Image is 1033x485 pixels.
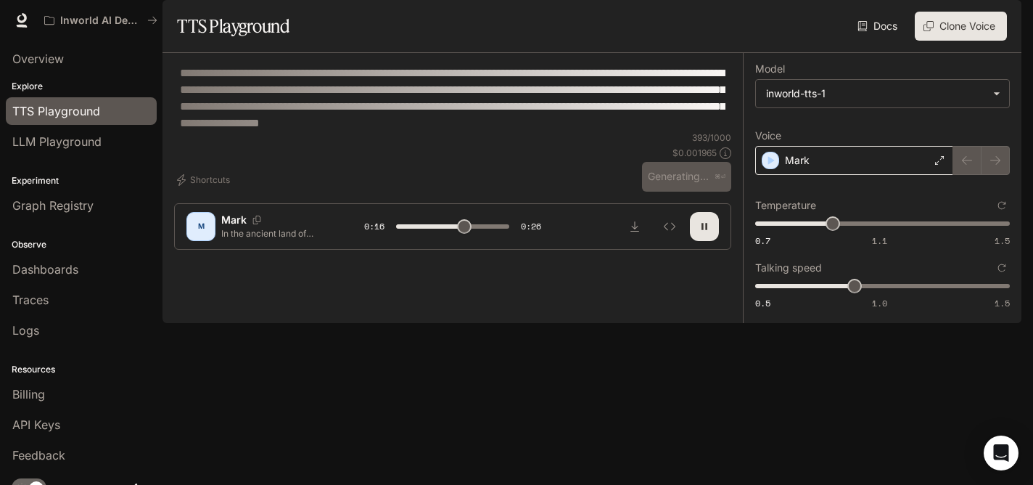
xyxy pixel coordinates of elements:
span: 0.5 [755,297,770,309]
p: Voice [755,131,781,141]
button: Reset to default [994,197,1010,213]
span: 1.5 [995,297,1010,309]
div: inworld-tts-1 [756,80,1009,107]
button: All workspaces [38,6,164,35]
button: Clone Voice [915,12,1007,41]
h1: TTS Playground [177,12,289,41]
span: 1.1 [872,235,887,247]
span: 1.0 [872,297,887,309]
p: In the ancient land of [GEOGRAPHIC_DATA], where skies shimmered and forests, whispered secrets to... [221,227,329,240]
button: Inspect [655,212,684,241]
span: 0:16 [364,219,384,234]
p: Inworld AI Demos [60,15,141,27]
button: Reset to default [994,260,1010,276]
div: Open Intercom Messenger [984,436,1018,470]
a: Docs [855,12,903,41]
span: 0.7 [755,235,770,247]
button: Copy Voice ID [247,216,267,224]
button: Shortcuts [174,168,236,192]
p: Mark [785,153,810,168]
div: M [189,215,213,238]
p: $ 0.001965 [672,147,717,159]
span: 0:26 [521,219,541,234]
p: Mark [221,213,247,227]
p: Temperature [755,200,816,211]
button: Download audio [620,212,649,241]
p: Model [755,64,785,74]
p: Talking speed [755,263,822,273]
div: inworld-tts-1 [766,86,986,101]
p: 393 / 1000 [692,131,731,144]
span: 1.5 [995,235,1010,247]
